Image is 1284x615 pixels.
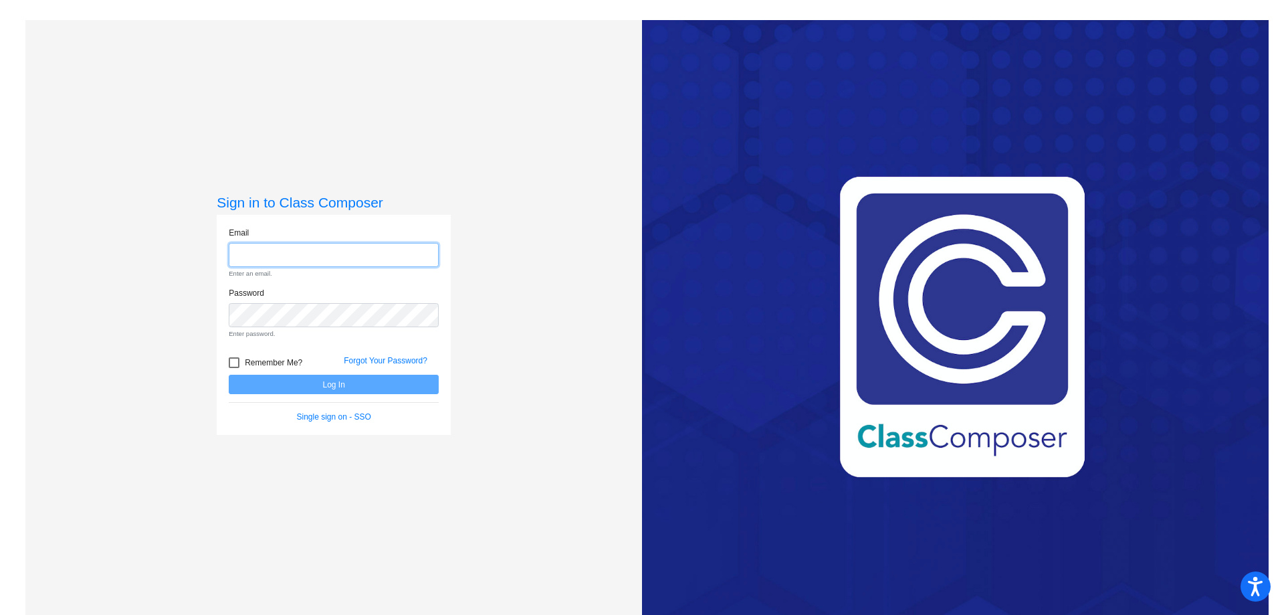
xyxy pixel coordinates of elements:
a: Forgot Your Password? [344,356,427,365]
a: Single sign on - SSO [297,412,371,422]
button: Log In [229,375,439,394]
small: Enter password. [229,329,439,339]
small: Enter an email. [229,269,439,278]
label: Password [229,287,264,299]
span: Remember Me? [245,355,302,371]
label: Email [229,227,249,239]
h3: Sign in to Class Composer [217,194,451,211]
